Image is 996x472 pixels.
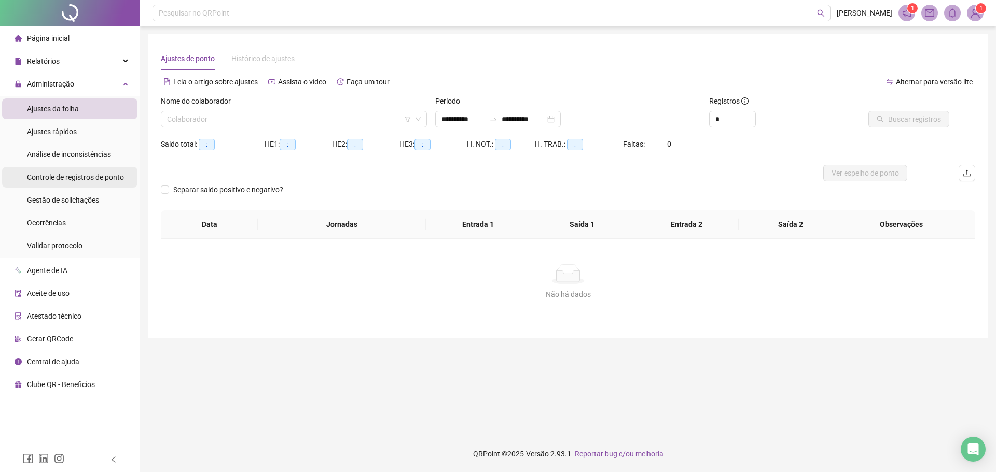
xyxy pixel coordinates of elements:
span: [PERSON_NAME] [837,7,892,19]
span: instagram [54,453,64,464]
span: audit [15,290,22,297]
span: Reportar bug e/ou melhoria [575,450,663,458]
div: Não há dados [173,289,963,300]
sup: Atualize o seu contato no menu Meus Dados [976,3,986,13]
span: Validar protocolo [27,241,82,250]
span: Assista o vídeo [278,78,326,86]
span: info-circle [15,358,22,365]
span: home [15,35,22,42]
th: Data [161,210,258,239]
span: info-circle [741,97,749,105]
span: Gerar QRCode [27,335,73,343]
div: H. TRAB.: [535,138,623,150]
span: Página inicial [27,34,70,42]
span: Versão [526,450,549,458]
button: Buscar registros [868,111,949,127]
span: Faça um tour [347,78,390,86]
span: history [337,78,344,85]
span: down [415,116,421,122]
th: Saída 2 [739,210,843,239]
span: left [110,456,117,463]
span: Aceite de uso [27,289,70,297]
div: HE 2: [332,138,399,150]
th: Entrada 2 [634,210,739,239]
span: mail [925,8,934,18]
span: Histórico de ajustes [231,54,295,63]
th: Entrada 1 [426,210,530,239]
span: search [817,9,825,17]
span: swap [886,78,893,85]
span: file-text [163,78,171,85]
button: Ver espelho de ponto [823,165,907,181]
span: gift [15,381,22,388]
span: --:-- [567,139,583,150]
span: youtube [268,78,275,85]
span: Atestado técnico [27,312,81,320]
footer: QRPoint © 2025 - 2.93.1 - [140,436,996,472]
div: HE 1: [265,138,332,150]
span: Análise de inconsistências [27,150,111,159]
th: Jornadas [258,210,426,239]
div: Open Intercom Messenger [961,437,986,462]
span: swap-right [489,115,497,123]
span: linkedin [38,453,49,464]
div: H. NOT.: [467,138,535,150]
span: --:-- [414,139,431,150]
label: Nome do colaborador [161,95,238,107]
span: Gestão de solicitações [27,196,99,204]
span: lock [15,80,22,88]
span: Leia o artigo sobre ajustes [173,78,258,86]
span: Relatórios [27,57,60,65]
span: upload [963,169,971,177]
span: 1 [911,5,915,12]
span: Faltas: [623,140,646,148]
span: Clube QR - Beneficios [27,380,95,389]
span: 1 [979,5,983,12]
div: Saldo total: [161,138,265,150]
span: Ajustes rápidos [27,127,77,136]
span: Ajustes de ponto [161,54,215,63]
span: notification [902,8,911,18]
span: Observações [843,219,959,230]
span: 0 [667,140,671,148]
span: Registros [709,95,749,107]
span: Controle de registros de ponto [27,173,124,181]
span: to [489,115,497,123]
span: Ajustes da folha [27,105,79,113]
span: filter [405,116,411,122]
img: 88641 [967,5,983,21]
span: solution [15,312,22,320]
span: qrcode [15,335,22,342]
span: --:-- [280,139,296,150]
span: Ocorrências [27,219,66,227]
sup: 1 [907,3,918,13]
span: --:-- [199,139,215,150]
span: file [15,58,22,65]
span: --:-- [495,139,511,150]
span: Administração [27,80,74,88]
th: Saída 1 [530,210,634,239]
span: Alternar para versão lite [896,78,973,86]
span: Agente de IA [27,266,67,275]
div: HE 3: [399,138,467,150]
th: Observações [835,210,967,239]
span: facebook [23,453,33,464]
span: --:-- [347,139,363,150]
span: bell [948,8,957,18]
span: Separar saldo positivo e negativo? [169,184,287,195]
span: Central de ajuda [27,357,79,366]
label: Período [435,95,467,107]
